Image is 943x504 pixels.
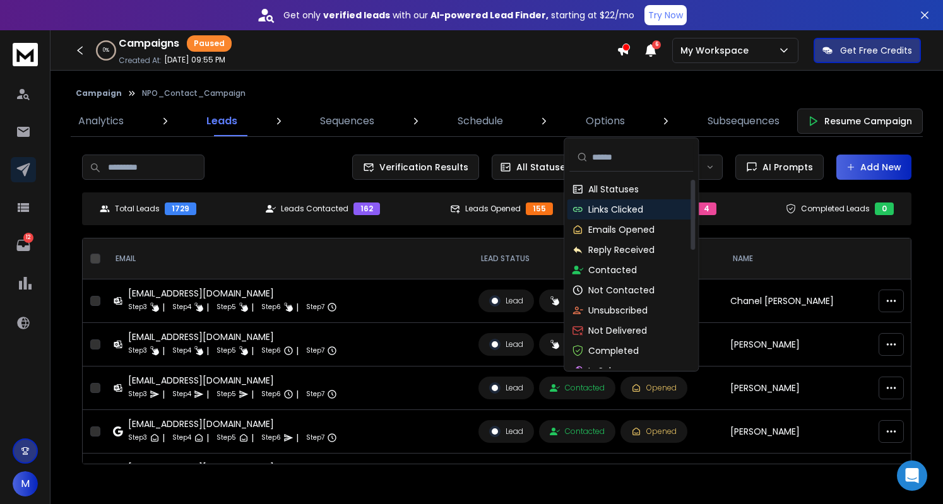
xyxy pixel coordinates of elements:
a: Analytics [71,106,131,136]
p: My Workspace [680,44,754,57]
p: Step 4 [172,388,191,401]
a: Leads [199,106,245,136]
button: Resume Campaign [797,108,923,134]
button: M [13,471,38,496]
p: Try Now [648,9,683,21]
p: Step 6 [261,431,281,444]
p: In Subsequence [588,365,659,377]
div: Opened [631,383,677,393]
div: [EMAIL_ADDRESS][DOMAIN_NAME] [128,374,337,387]
div: [EMAIL_ADDRESS][DOMAIN_NAME] [128,418,337,430]
p: Step 3 [128,431,147,444]
p: Not Delivered [588,324,647,337]
p: | [296,388,299,401]
td: Chanel [PERSON_NAME] [723,279,907,323]
th: LEAD STATUS [471,238,723,279]
p: Get Free Credits [840,44,912,57]
p: | [206,388,209,401]
a: Options [578,106,632,136]
p: | [296,344,299,357]
p: | [251,431,254,444]
p: [DATE] 09:55 PM [164,55,225,65]
p: 12 [23,233,33,243]
p: Analytics [78,114,124,129]
div: Lead [489,382,523,394]
p: Leads [206,114,237,129]
strong: verified leads [323,9,390,21]
p: | [206,344,209,357]
p: Options [586,114,625,129]
strong: AI-powered Lead Finder, [430,9,549,21]
p: Completed [588,344,639,357]
div: Clicked [550,339,592,349]
p: Emails Opened [588,223,655,236]
p: | [162,388,165,401]
p: Subsequences [708,114,780,129]
p: Step 4 [172,344,191,357]
div: [EMAIL_ADDRESS][DOMAIN_NAME] [128,331,337,343]
p: | [251,301,254,314]
div: 4 [697,202,716,215]
td: [PERSON_NAME] [723,410,907,454]
p: | [251,344,254,357]
p: Created At: [119,56,162,66]
span: 6 [652,40,661,49]
div: Contacted [550,383,605,393]
p: Schedule [458,114,503,129]
p: Contacted [588,264,637,276]
p: | [162,344,165,357]
p: Step 7 [306,388,324,401]
p: All Statuses [588,183,639,196]
p: Step 5 [216,344,236,357]
div: Open Intercom Messenger [897,460,927,491]
p: Step 6 [261,301,281,314]
p: Step 4 [172,431,191,444]
a: Sequences [312,106,382,136]
div: 155 [526,202,553,215]
div: Lead [489,295,523,307]
p: | [296,301,299,314]
button: Get Free Credits [814,38,921,63]
p: Step 3 [128,388,147,401]
p: Step 7 [306,431,324,444]
div: Clicked [550,296,592,306]
p: Step 4 [172,301,191,314]
p: Step 3 [128,301,147,314]
p: Get only with our starting at $22/mo [283,9,634,21]
a: Schedule [450,106,511,136]
p: Leads Opened [465,204,521,214]
p: Step 5 [216,388,236,401]
img: logo [13,43,38,66]
div: Opened [631,426,677,437]
p: Step 3 [128,344,147,357]
p: | [162,301,165,314]
p: | [251,388,254,401]
p: Total Leads [115,204,160,214]
p: Step 6 [261,388,281,401]
p: | [296,431,299,444]
p: 0 % [103,47,109,54]
p: Not Contacted [588,284,655,296]
p: Step 7 [306,344,324,357]
td: [PERSON_NAME] [723,323,907,366]
p: Reply Received [588,243,655,256]
p: | [206,301,209,314]
p: | [162,431,165,444]
p: Links Clicked [588,203,643,216]
div: 1729 [165,202,196,215]
h1: Campaigns [119,36,179,51]
p: Step 7 [306,301,324,314]
th: NAME [723,238,907,279]
p: Unsubscribed [588,304,648,317]
div: Paused [187,35,232,52]
button: AI Prompts [735,155,824,180]
p: Completed Leads [801,204,870,214]
button: Try Now [644,5,687,25]
p: Step 5 [216,301,236,314]
p: Step 5 [216,431,236,444]
th: EMAIL [105,238,471,279]
div: Lead [489,339,523,350]
div: Lead [489,426,523,437]
td: [PERSON_NAME] [723,454,907,497]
